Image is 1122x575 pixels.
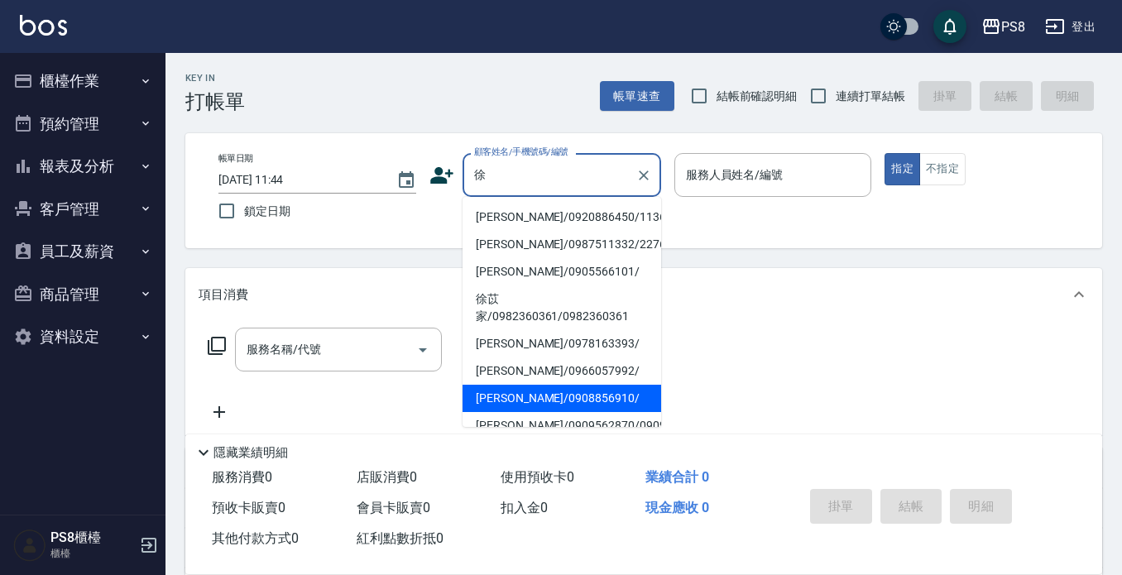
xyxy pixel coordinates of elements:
[185,73,245,84] h2: Key In
[244,203,290,220] span: 鎖定日期
[7,188,159,231] button: 客戶管理
[213,444,288,462] p: 隱藏業績明細
[20,15,67,36] img: Logo
[933,10,966,43] button: save
[501,500,548,515] span: 扣入金 0
[885,153,920,185] button: 指定
[463,231,661,258] li: [PERSON_NAME]/0987511332/22769
[463,412,661,439] li: [PERSON_NAME]/0909562870/0909562870
[7,145,159,188] button: 報表及分析
[199,286,248,304] p: 項目消費
[357,469,417,485] span: 店販消費 0
[410,337,436,363] button: Open
[357,500,430,515] span: 會員卡販賣 0
[357,530,444,546] span: 紅利點數折抵 0
[7,103,159,146] button: 預約管理
[501,469,574,485] span: 使用預收卡 0
[7,230,159,273] button: 員工及薪資
[717,88,798,105] span: 結帳前確認明細
[13,529,46,562] img: Person
[212,469,272,485] span: 服務消費 0
[218,166,380,194] input: YYYY/MM/DD hh:mm
[836,88,905,105] span: 連續打單結帳
[386,161,426,200] button: Choose date, selected date is 2025-09-07
[600,81,674,112] button: 帳單速查
[975,10,1032,44] button: PS8
[7,60,159,103] button: 櫃檯作業
[463,204,661,231] li: [PERSON_NAME]/0920886450/11362
[1001,17,1025,37] div: PS8
[645,500,709,515] span: 現金應收 0
[50,529,135,546] h5: PS8櫃檯
[1038,12,1102,42] button: 登出
[7,273,159,316] button: 商品管理
[463,385,661,412] li: [PERSON_NAME]/0908856910/
[463,357,661,385] li: [PERSON_NAME]/0966057992/
[463,330,661,357] li: [PERSON_NAME]/0978163393/
[645,469,709,485] span: 業績合計 0
[7,315,159,358] button: 資料設定
[632,164,655,187] button: Clear
[185,268,1102,321] div: 項目消費
[218,152,253,165] label: 帳單日期
[212,530,299,546] span: 其他付款方式 0
[50,546,135,561] p: 櫃檯
[919,153,966,185] button: 不指定
[474,146,568,158] label: 顧客姓名/手機號碼/編號
[185,90,245,113] h3: 打帳單
[463,258,661,285] li: [PERSON_NAME]/0905566101/
[463,285,661,330] li: 徐苡家/0982360361/0982360361
[212,500,285,515] span: 預收卡販賣 0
